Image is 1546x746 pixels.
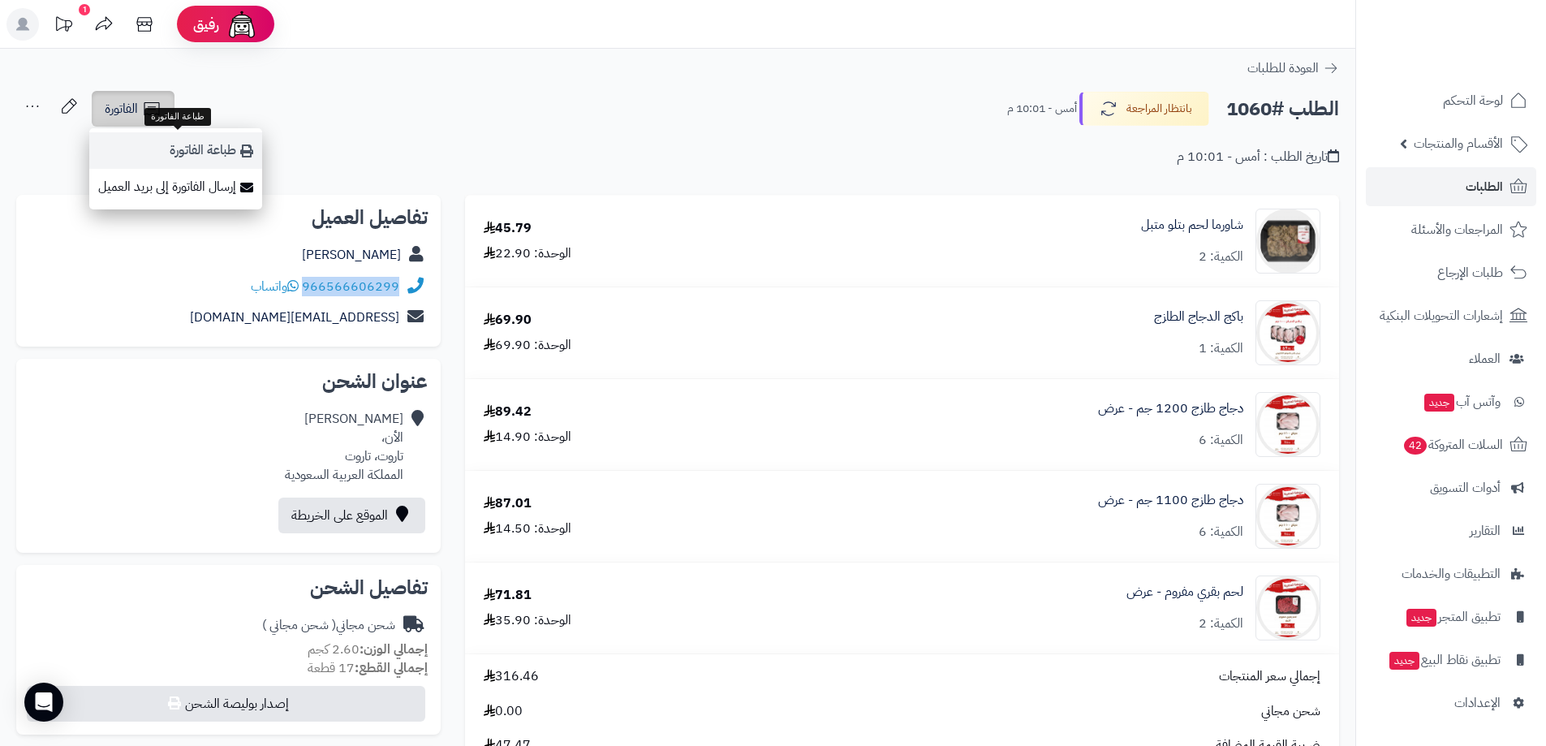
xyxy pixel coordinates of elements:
[29,372,428,391] h2: عنوان الشحن
[484,494,532,513] div: 87.01
[190,308,399,327] a: [EMAIL_ADDRESS][DOMAIN_NAME]
[1466,175,1503,198] span: الطلبات
[1366,339,1536,378] a: العملاء
[251,277,299,296] a: واتساب
[1366,81,1536,120] a: لوحة التحكم
[1454,692,1501,714] span: الإعدادات
[1430,476,1501,499] span: أدوات التسويق
[302,245,401,265] a: [PERSON_NAME]
[1199,248,1243,266] div: الكمية: 2
[193,15,219,34] span: رفيق
[262,615,336,635] span: ( شحن مجاني )
[24,683,63,722] div: Open Intercom Messenger
[278,498,425,533] a: الموقع على الخريطة
[484,667,539,686] span: 316.46
[1366,468,1536,507] a: أدوات التسويق
[484,244,571,263] div: الوحدة: 22.90
[484,702,523,721] span: 0.00
[1261,702,1320,721] span: شحن مجاني
[1141,216,1243,235] a: شاورما لحم بتلو متبل
[1366,167,1536,206] a: الطلبات
[1256,576,1320,640] img: 1759137456-WhatsApp%20Image%202025-09-29%20at%2011.33.02%20AM%20(2)-90x90.jpeg
[1154,308,1243,326] a: باكج الدجاج الطازج
[226,8,258,41] img: ai-face.png
[92,91,174,127] a: الفاتورة
[484,336,571,355] div: الوحدة: 69.90
[1199,523,1243,541] div: الكمية: 6
[1219,667,1320,686] span: إجمالي سعر المنتجات
[1389,652,1419,670] span: جديد
[1470,520,1501,542] span: التقارير
[29,208,428,227] h2: تفاصيل العميل
[1366,683,1536,722] a: الإعدادات
[1402,563,1501,585] span: التطبيقات والخدمات
[105,99,138,119] span: الفاتورة
[1380,304,1503,327] span: إشعارات التحويلات البنكية
[1098,399,1243,418] a: دجاج طازج 1200 جم - عرض
[484,428,571,446] div: الوحدة: 14.90
[1423,390,1501,413] span: وآتس آب
[1079,92,1209,126] button: بانتظار المراجعة
[1177,148,1339,166] div: تاريخ الطلب : أمس - 10:01 م
[43,8,84,45] a: تحديثات المنصة
[1366,296,1536,335] a: إشعارات التحويلات البنكية
[1469,347,1501,370] span: العملاء
[144,108,211,126] div: طباعة الفاتورة
[1411,218,1503,241] span: المراجعات والأسئلة
[1247,58,1339,78] a: العودة للطلبات
[1366,253,1536,292] a: طلبات الإرجاع
[89,132,262,169] a: طباعة الفاتورة
[1366,554,1536,593] a: التطبيقات والخدمات
[360,640,428,659] strong: إجمالي الوزن:
[1414,132,1503,155] span: الأقسام والمنتجات
[1366,425,1536,464] a: السلات المتروكة42
[89,169,262,205] a: إرسال الفاتورة إلى بريد العميل
[1402,433,1503,456] span: السلات المتروكة
[308,658,428,678] small: 17 قطعة
[1406,609,1436,627] span: جديد
[1256,300,1320,365] img: 1759124894-WhatsApp%20Image%202025-09-28%20at%206.21.48%20PM-90x90.jpeg
[1226,93,1339,126] h2: الطلب #1060
[1199,339,1243,358] div: الكمية: 1
[285,410,403,484] div: [PERSON_NAME] الأن، تاروت، تاروت المملكة العربية السعودية
[1388,649,1501,671] span: تطبيق نقاط البيع
[1007,101,1077,117] small: أمس - 10:01 م
[1366,511,1536,550] a: التقارير
[29,578,428,597] h2: تفاصيل الشحن
[1126,583,1243,602] a: لحم بقري مفروم - عرض
[1366,597,1536,636] a: تطبيق المتجرجديد
[262,616,395,635] div: شحن مجاني
[1256,392,1320,457] img: 1759136625-WhatsApp%20Image%202025-09-29%20at%2011.33.02%20AM%20(6)-90x90.jpeg
[1437,261,1503,284] span: طلبات الإرجاع
[1366,382,1536,421] a: وآتس آبجديد
[1098,491,1243,510] a: دجاج طازج 1100 جم - عرض
[484,311,532,330] div: 69.90
[1405,606,1501,628] span: تطبيق المتجر
[308,640,428,659] small: 2.60 كجم
[1256,209,1320,274] img: 607_6866570d4e095_c2001ed7-90x90.png
[1247,58,1319,78] span: العودة للطلبات
[484,403,532,421] div: 89.42
[1366,640,1536,679] a: تطبيق نقاط البيعجديد
[1256,484,1320,549] img: 1759136724-WhatsApp%20Image%202025-09-29%20at%2011.33.02%20AM%20(5)-90x90.jpeg
[1199,614,1243,633] div: الكمية: 2
[484,219,532,238] div: 45.79
[484,520,571,538] div: الوحدة: 14.50
[1366,210,1536,249] a: المراجعات والأسئلة
[302,277,399,296] a: 966566606299
[1199,431,1243,450] div: الكمية: 6
[484,586,532,605] div: 71.81
[484,611,571,630] div: الوحدة: 35.90
[355,658,428,678] strong: إجمالي القطع:
[1404,437,1427,455] span: 42
[79,4,90,15] div: 1
[27,686,425,722] button: إصدار بوليصة الشحن
[1424,394,1454,412] span: جديد
[1443,89,1503,112] span: لوحة التحكم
